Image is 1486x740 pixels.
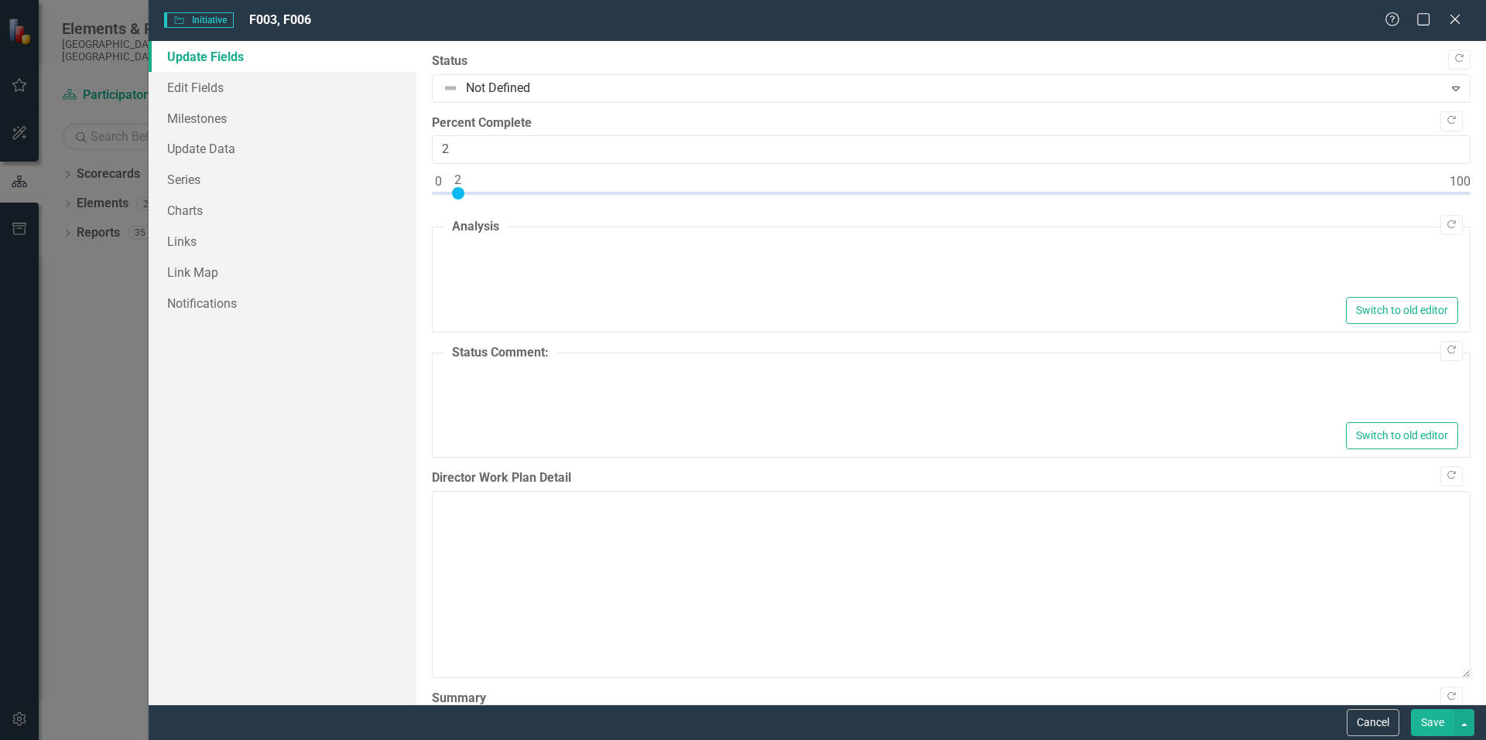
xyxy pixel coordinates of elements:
[444,344,556,362] legend: Status Comment:
[149,288,416,319] a: Notifications
[149,164,416,195] a: Series
[432,469,1471,487] label: Director Work Plan Detail
[149,195,416,226] a: Charts
[432,114,1471,132] label: Percent Complete
[444,218,507,236] legend: Analysis
[432,690,1471,708] label: Summary
[1347,709,1399,736] button: Cancel
[149,226,416,257] a: Links
[149,133,416,164] a: Update Data
[249,12,311,27] span: F003, F006
[164,12,234,28] span: Initiative
[1411,709,1454,736] button: Save
[149,257,416,288] a: Link Map
[149,41,416,72] a: Update Fields
[149,72,416,103] a: Edit Fields
[1346,422,1458,449] button: Switch to old editor
[432,53,1471,70] label: Status
[149,103,416,134] a: Milestones
[1346,297,1458,324] button: Switch to old editor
